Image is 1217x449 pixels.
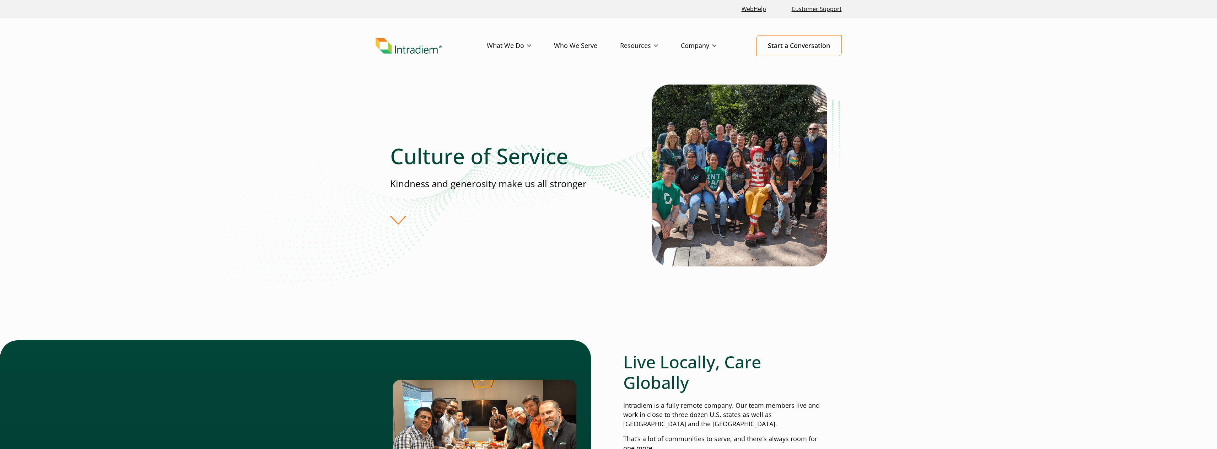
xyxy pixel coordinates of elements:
h2: Live Locally, Care Globally [623,352,827,393]
a: Customer Support [789,1,845,17]
a: Link opens in a new window [739,1,769,17]
a: Start a Conversation [756,35,842,56]
h1: Culture of Service [390,143,608,169]
img: Intradiem Culture of Service team photo with ronald mcdonald [652,85,827,266]
a: Company [681,36,739,56]
a: Resources [620,36,681,56]
a: Link to homepage of Intradiem [376,38,487,54]
a: What We Do [487,36,554,56]
p: Intradiem is a fully remote company. Our team members live and work in close to three dozen U.S. ... [623,401,827,429]
p: Kindness and generosity make us all stronger [390,177,608,190]
img: Intradiem [376,38,442,54]
a: Who We Serve [554,36,620,56]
